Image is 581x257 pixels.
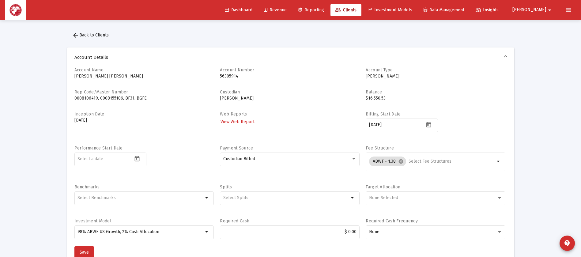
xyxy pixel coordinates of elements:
[349,194,357,202] mat-icon: arrow_drop_down
[505,4,561,16] button: [PERSON_NAME]
[74,89,128,95] label: Rep Code/Master Number
[225,7,252,13] span: Dashboard
[133,154,141,163] button: Open calendar
[77,195,203,200] input: Select Benchmarks
[74,117,214,123] p: [DATE]
[366,73,505,79] p: [PERSON_NAME]
[330,4,361,16] a: Clients
[512,7,546,13] span: [PERSON_NAME]
[298,7,324,13] span: Reporting
[77,229,203,234] input: 98% ABWF US Growth, 2% Cash Allocation
[366,184,400,190] label: Target Allocation
[77,194,203,202] mat-chip-list: Selection
[424,120,433,129] button: Open calendar
[419,4,469,16] a: Data Management
[223,195,349,200] input: Select Splits
[74,73,214,79] p: [PERSON_NAME] [PERSON_NAME]
[369,155,495,168] mat-chip-list: Selection
[220,89,240,95] label: Custodian
[9,4,22,16] img: Dashboard
[369,123,424,127] input: Select a date
[220,95,360,101] p: [PERSON_NAME]
[363,4,417,16] a: Investment Models
[223,156,255,161] span: Custodian Billed
[77,157,133,161] input: Select a date
[74,218,111,224] label: Investment Model
[366,146,394,151] label: Fee Structure
[74,146,123,151] label: Performance Start Date
[366,89,382,95] label: Balance
[259,4,292,16] a: Revenue
[369,157,406,166] mat-chip: ABWF - 1.38
[476,7,499,13] span: Insights
[424,7,464,13] span: Data Management
[220,111,247,117] label: Web Reports
[495,158,502,165] mat-icon: arrow_drop_down
[366,95,505,101] p: $16,550.53
[546,4,553,16] mat-icon: arrow_drop_down
[398,159,404,164] mat-icon: cancel
[72,32,109,38] span: Back to Clients
[74,184,100,190] label: Benchmarks
[220,184,232,190] label: Splits
[369,195,398,200] span: None Selected
[74,95,214,101] p: 0008106419, 0008155186, BF31, BGFE
[564,240,571,247] mat-icon: contact_support
[203,194,211,202] mat-icon: arrow_drop_down
[293,4,329,16] a: Reporting
[223,229,357,234] input: $2000.00
[74,67,104,73] label: Account Name
[74,54,504,60] span: Account Details
[264,7,287,13] span: Revenue
[369,229,379,234] span: None
[67,47,514,67] mat-expansion-panel-header: Account Details
[366,111,401,117] label: Billing Start Date
[366,67,393,73] label: Account Type
[220,73,360,79] p: 56305914
[409,159,495,164] input: Select Fee Structures
[220,218,249,224] label: Required Cash
[220,67,254,73] label: Account Number
[220,117,255,126] a: View Web Report
[203,228,211,236] mat-icon: arrow_drop_down
[368,7,412,13] span: Investment Models
[67,29,114,41] button: Back to Clients
[335,7,357,13] span: Clients
[74,111,104,117] label: Inception Date
[220,4,257,16] a: Dashboard
[471,4,504,16] a: Insights
[221,119,255,124] span: View Web Report
[366,218,417,224] label: Required Cash Frequency
[220,146,253,151] label: Payment Source
[80,250,89,255] span: Save
[223,194,349,202] mat-chip-list: Selection
[72,32,79,39] mat-icon: arrow_back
